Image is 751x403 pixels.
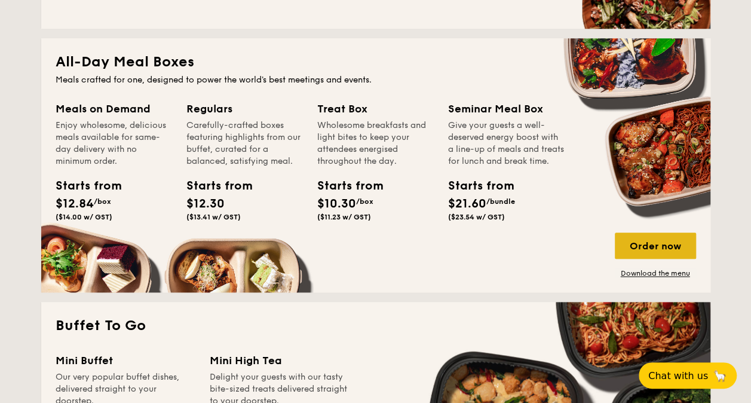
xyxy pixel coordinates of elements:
div: Mini High Tea [210,352,350,369]
span: Chat with us [648,370,708,381]
span: $10.30 [317,197,356,211]
div: Carefully-crafted boxes featuring highlights from our buffet, curated for a balanced, satisfying ... [186,120,303,167]
span: /box [356,197,373,206]
span: 🦙 [713,369,727,383]
h2: Buffet To Go [56,316,696,335]
span: /bundle [486,197,515,206]
span: ($13.41 w/ GST) [186,213,241,221]
span: ($14.00 w/ GST) [56,213,112,221]
div: Order now [615,233,696,259]
span: ($11.23 w/ GST) [317,213,371,221]
div: Starts from [186,177,240,195]
div: Give your guests a well-deserved energy boost with a line-up of meals and treats for lunch and br... [448,120,565,167]
div: Starts from [317,177,371,195]
div: Meals crafted for one, designed to power the world's best meetings and events. [56,74,696,86]
div: Starts from [56,177,109,195]
div: Mini Buffet [56,352,195,369]
span: $12.30 [186,197,225,211]
span: /box [94,197,111,206]
div: Wholesome breakfasts and light bites to keep your attendees energised throughout the day. [317,120,434,167]
div: Treat Box [317,100,434,117]
div: Meals on Demand [56,100,172,117]
span: $21.60 [448,197,486,211]
div: Starts from [448,177,502,195]
div: Seminar Meal Box [448,100,565,117]
h2: All-Day Meal Boxes [56,53,696,72]
a: Download the menu [615,268,696,278]
span: ($23.54 w/ GST) [448,213,505,221]
span: $12.84 [56,197,94,211]
div: Regulars [186,100,303,117]
div: Enjoy wholesome, delicious meals available for same-day delivery with no minimum order. [56,120,172,167]
button: Chat with us🦙 [639,362,737,389]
